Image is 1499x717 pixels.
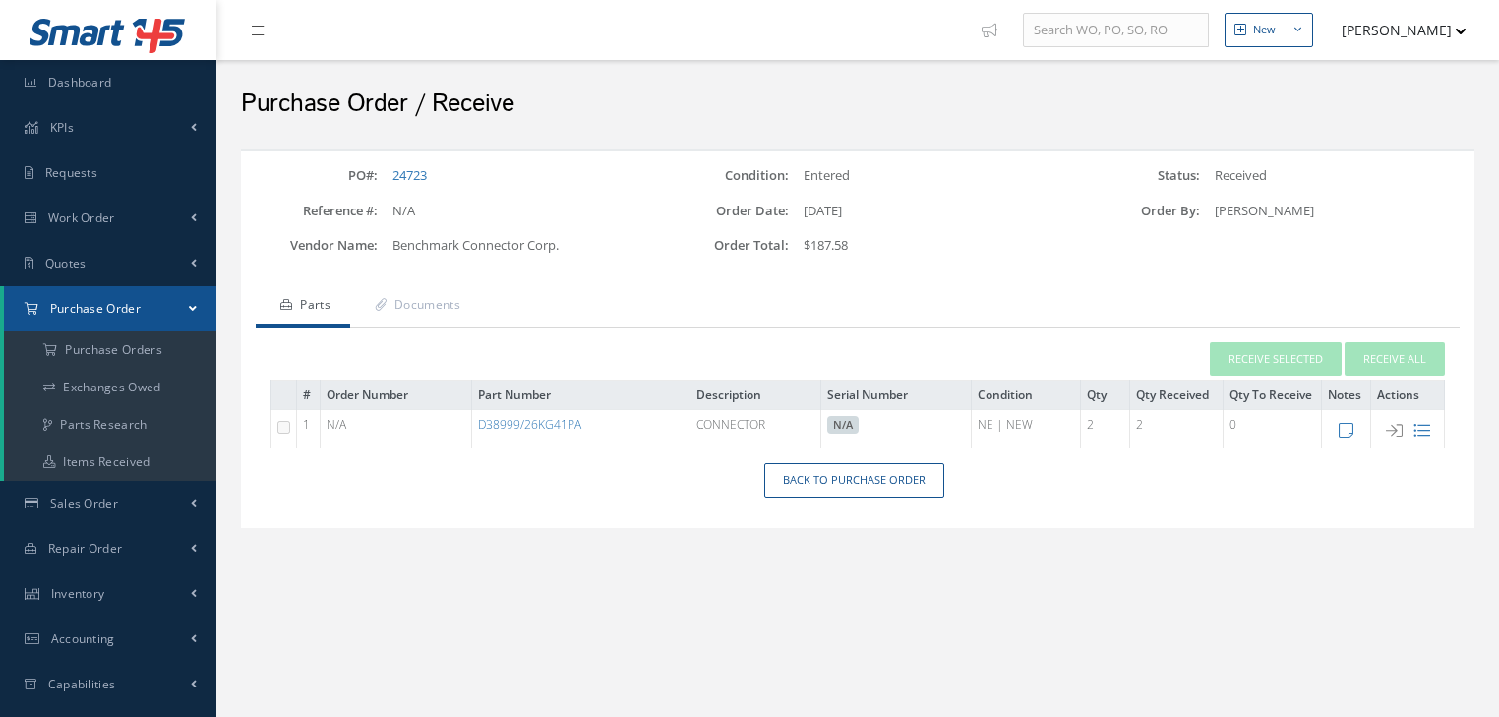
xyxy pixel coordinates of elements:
[652,238,789,253] label: Order Total:
[789,166,1063,186] div: Entered
[1413,424,1430,441] a: View part details
[48,209,115,226] span: Work Order
[1225,13,1313,47] button: New
[4,406,216,444] a: Parts Research
[478,416,581,433] a: D38999/26KG41PA
[690,410,821,448] td: CONNECTOR
[1081,381,1130,410] th: Qty
[1081,410,1130,448] td: 2
[297,410,321,448] td: 1
[1371,381,1445,410] th: Actions
[50,300,141,317] span: Purchase Order
[1386,424,1403,441] a: Receive Part
[4,331,216,369] a: Purchase Orders
[50,495,118,511] span: Sales Order
[4,286,216,331] a: Purchase Order
[392,166,427,184] a: 24723
[378,236,652,256] div: Benchmark Connector Corp.
[1322,381,1371,410] th: Notes
[1130,381,1224,410] th: Qty Received
[821,381,972,410] th: Serial Number
[327,416,346,433] span: N/A
[45,164,97,181] span: Requests
[51,630,115,647] span: Accounting
[256,286,350,328] a: Parts
[48,540,123,557] span: Repair Order
[764,463,944,498] a: Back to Purchase Order
[320,381,471,410] th: Order Number
[1210,342,1342,377] button: Receive Selected
[297,381,321,410] th: #
[652,168,789,183] label: Condition:
[1253,22,1276,38] div: New
[378,202,652,221] div: N/A
[1063,168,1200,183] label: Status:
[1323,11,1467,49] button: [PERSON_NAME]
[827,416,859,434] div: N/A
[789,236,1063,256] div: $187.58
[241,168,378,183] label: PO#:
[241,238,378,253] label: Vendor Name:
[241,204,378,218] label: Reference #:
[48,676,116,692] span: Capabilities
[652,204,789,218] label: Order Date:
[4,444,216,481] a: Items Received
[1200,202,1474,221] div: [PERSON_NAME]
[1130,410,1224,448] td: 2
[48,74,112,90] span: Dashboard
[51,585,105,602] span: Inventory
[50,119,74,136] span: KPIs
[1023,13,1209,48] input: Search WO, PO, SO, RO
[472,381,690,410] th: Part Number
[690,381,821,410] th: Description
[1345,342,1445,377] button: Receive All
[789,202,1063,221] div: [DATE]
[350,286,480,328] a: Documents
[1200,166,1474,186] div: Received
[1224,381,1322,410] th: Qty To Receive
[45,255,87,271] span: Quotes
[1224,410,1322,448] td: 0
[1063,204,1200,218] label: Order By:
[4,369,216,406] a: Exchanges Owed
[972,410,1081,448] td: NE | NEW
[972,381,1081,410] th: Condition
[241,90,1474,119] h2: Purchase Order / Receive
